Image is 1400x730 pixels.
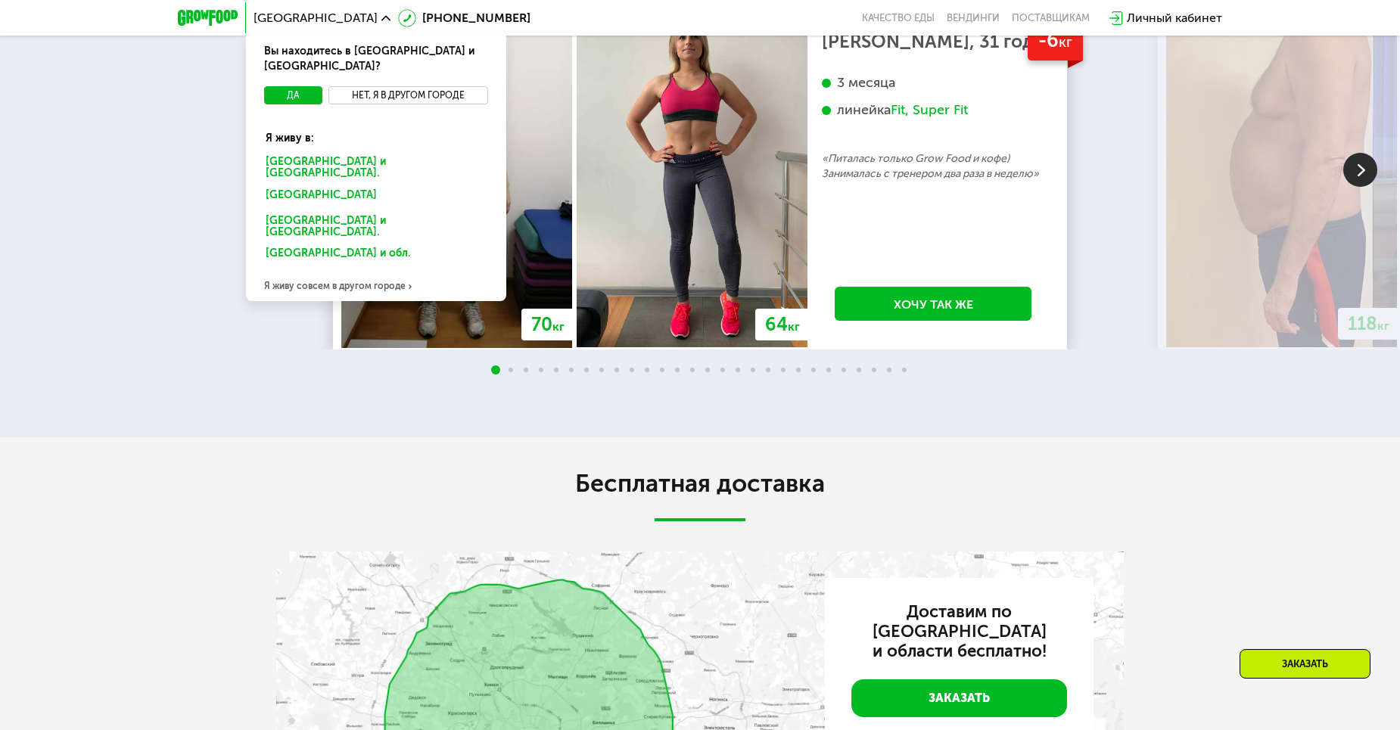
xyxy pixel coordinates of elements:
a: [PHONE_NUMBER] [398,9,530,27]
div: 118 [1338,308,1399,340]
span: кг [1377,318,1389,333]
div: [GEOGRAPHIC_DATA] и [GEOGRAPHIC_DATA]. [255,211,497,243]
div: -6 [1028,22,1083,61]
span: кг [788,319,800,334]
button: Нет, я в другом городе [328,86,488,104]
button: Да [264,86,322,104]
h2: Бесплатная доставка [276,468,1124,499]
a: Вендинги [947,12,1000,24]
a: Заказать [851,679,1067,717]
div: линейка [822,101,1044,119]
a: Хочу так же [835,287,1031,321]
div: поставщикам [1012,12,1090,24]
div: [GEOGRAPHIC_DATA] [255,185,491,210]
div: [GEOGRAPHIC_DATA] и [GEOGRAPHIC_DATA]. [255,152,497,184]
span: кг [552,319,565,334]
p: «Питалась только Grow Food и кофе) Занималась с тренером два раза в неделю» [822,151,1044,182]
div: Личный кабинет [1127,9,1222,27]
div: 70 [521,309,574,340]
a: Качество еды [862,12,935,24]
div: Fit, Super Fit [891,101,968,119]
div: [PERSON_NAME], 31 год [822,34,1044,49]
h3: Доставим по [GEOGRAPHIC_DATA] и области бесплатно! [851,602,1067,661]
span: кг [1059,33,1072,51]
div: Вы находитесь в [GEOGRAPHIC_DATA] и [GEOGRAPHIC_DATA]? [246,32,506,86]
div: 64 [755,309,810,340]
div: Заказать [1240,649,1370,679]
img: Slide right [1343,153,1377,187]
div: Я живу в: [255,119,497,146]
div: Я живу совсем в другом городе [246,271,506,301]
div: [GEOGRAPHIC_DATA] и обл. [255,244,491,268]
div: 3 месяца [822,74,1044,92]
span: [GEOGRAPHIC_DATA] [254,12,378,24]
